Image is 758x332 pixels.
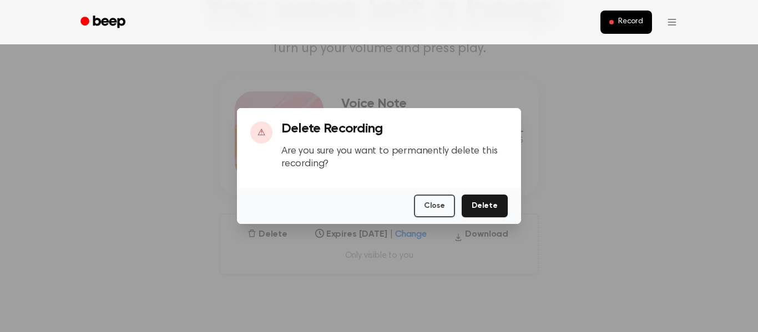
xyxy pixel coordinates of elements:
[618,17,643,27] span: Record
[462,195,508,217] button: Delete
[73,12,135,33] a: Beep
[281,145,508,170] p: Are you sure you want to permanently delete this recording?
[250,121,272,144] div: ⚠
[659,9,685,35] button: Open menu
[414,195,455,217] button: Close
[600,11,652,34] button: Record
[281,121,508,136] h3: Delete Recording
